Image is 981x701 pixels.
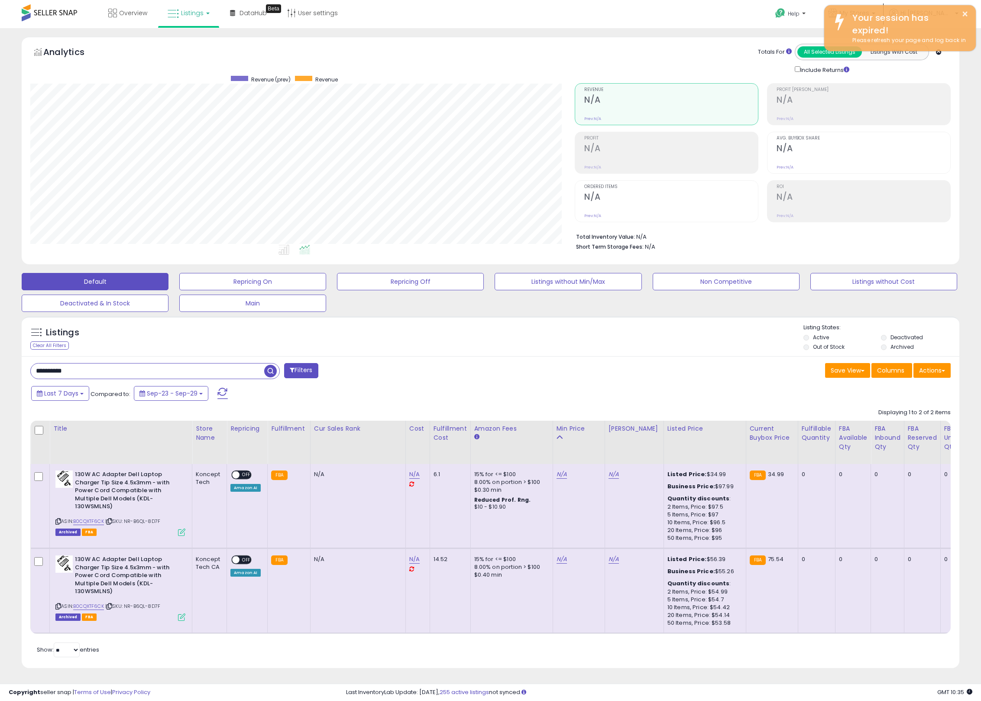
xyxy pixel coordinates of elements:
[777,116,793,121] small: Prev: N/A
[750,424,794,442] div: Current Buybox Price
[667,482,715,490] b: Business Price:
[777,192,950,204] h2: N/A
[230,569,261,577] div: Amazon AI
[55,529,81,536] span: Listings that have been deleted from Seller Central
[667,611,739,619] div: 20 Items, Price: $54.14
[557,470,567,479] a: N/A
[877,366,904,375] span: Columns
[667,596,739,604] div: 5 Items, Price: $54.7
[314,555,399,563] div: N/A
[667,424,742,433] div: Listed Price
[667,555,707,563] b: Listed Price:
[147,389,197,398] span: Sep-23 - Sep-29
[134,386,208,401] button: Sep-23 - Sep-29
[82,613,97,621] span: FBA
[55,555,73,573] img: 41tUpm--qZL._SL40_.jpg
[46,327,79,339] h5: Listings
[944,555,973,563] div: 0
[908,424,937,451] div: FBA Reserved Qty
[576,243,644,250] b: Short Term Storage Fees:
[908,555,934,563] div: 0
[584,192,758,204] h2: N/A
[825,363,870,378] button: Save View
[584,95,758,107] h2: N/A
[667,495,739,503] div: :
[861,46,926,58] button: Listings With Cost
[609,555,619,564] a: N/A
[839,471,864,478] div: 0
[802,471,829,478] div: 0
[314,471,399,478] div: N/A
[75,471,180,513] b: 130W AC Adapter Dell Laptop Charger Tip Size 4.5x3mm - with Power Cord Compatible with Multiple D...
[584,185,758,189] span: Ordered Items
[409,555,420,564] a: N/A
[240,9,267,17] span: DataHub
[251,76,291,83] span: Revenue (prev)
[944,424,976,451] div: FBA Unsellable Qty
[777,213,793,218] small: Prev: N/A
[346,688,972,697] div: Last InventoryLab Update: [DATE], not synced.
[813,343,845,350] label: Out of Stock
[667,494,730,503] b: Quantity discounts
[584,165,601,170] small: Prev: N/A
[777,136,950,141] span: Avg. Buybox Share
[440,688,489,696] a: 255 active listings
[937,688,972,696] span: 2025-10-13 10:35 GMT
[810,273,957,290] button: Listings without Cost
[196,471,220,486] div: Koncept Tech
[474,503,546,511] div: $10 - $10.90
[434,424,467,442] div: Fulfillment Cost
[768,555,784,563] span: 75.54
[667,483,739,490] div: $97.99
[775,8,786,19] i: Get Help
[179,273,326,290] button: Repricing On
[667,526,739,534] div: 20 Items, Price: $96
[230,484,261,492] div: Amazon AI
[230,424,264,433] div: Repricing
[839,424,867,451] div: FBA Available Qty
[908,471,934,478] div: 0
[434,555,464,563] div: 14.52
[777,185,950,189] span: ROI
[55,471,73,488] img: 41tUpm--qZL._SL40_.jpg
[271,471,287,480] small: FBA
[474,486,546,494] div: $0.30 min
[797,46,862,58] button: All Selected Listings
[22,295,168,312] button: Deactivated & In Stock
[22,273,168,290] button: Default
[803,324,959,332] p: Listing States:
[788,65,860,75] div: Include Returns
[474,555,546,563] div: 15% for <= $100
[179,295,326,312] button: Main
[667,534,739,542] div: 50 Items, Price: $95
[434,471,464,478] div: 6.1
[667,588,739,596] div: 2 Items, Price: $54.99
[266,4,281,13] div: Tooltip anchor
[871,363,912,378] button: Columns
[55,613,81,621] span: Listings that have been deleted from Seller Central
[667,503,739,511] div: 2 Items, Price: $97.5
[315,76,338,83] span: Revenue
[667,519,739,526] div: 10 Items, Price: $96.5
[667,604,739,611] div: 10 Items, Price: $54.42
[30,341,69,350] div: Clear All Filters
[181,9,204,17] span: Listings
[777,95,950,107] h2: N/A
[750,555,766,565] small: FBA
[962,9,968,19] button: ×
[874,555,897,563] div: 0
[271,555,287,565] small: FBA
[105,603,160,610] span: | SKU: NR-B6QL-8D7F
[777,165,793,170] small: Prev: N/A
[474,571,546,579] div: $0.40 min
[890,343,914,350] label: Archived
[584,136,758,141] span: Profit
[667,568,739,575] div: $55.26
[73,603,104,610] a: B0CQXTF6CK
[53,424,188,433] div: Title
[667,580,739,587] div: :
[44,389,78,398] span: Last 7 Days
[584,116,601,121] small: Prev: N/A
[409,424,426,433] div: Cost
[474,496,531,503] b: Reduced Prof. Rng.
